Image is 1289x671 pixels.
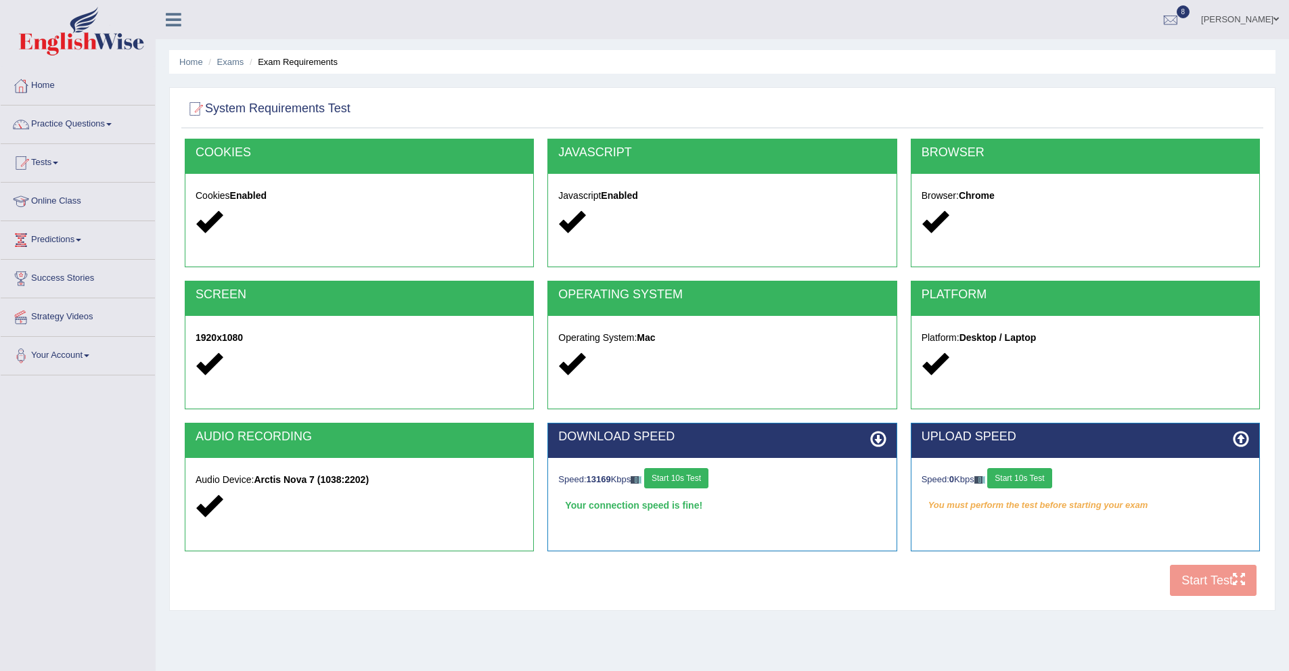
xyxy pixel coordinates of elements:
span: 8 [1177,5,1190,18]
h2: SCREEN [196,288,523,302]
strong: Enabled [601,190,637,201]
strong: 0 [949,474,954,484]
strong: Mac [637,332,655,343]
div: Speed: Kbps [558,468,886,492]
button: Start 10s Test [644,468,708,488]
strong: Arctis Nova 7 (1038:2202) [254,474,369,485]
a: Exams [217,57,244,67]
a: Practice Questions [1,106,155,139]
div: Your connection speed is fine! [558,495,886,515]
h2: JAVASCRIPT [558,146,886,160]
a: Predictions [1,221,155,255]
li: Exam Requirements [246,55,338,68]
h2: PLATFORM [922,288,1249,302]
div: Speed: Kbps [922,468,1249,492]
h2: DOWNLOAD SPEED [558,430,886,444]
img: ajax-loader-fb-connection.gif [974,476,985,484]
img: ajax-loader-fb-connection.gif [631,476,641,484]
a: Online Class [1,183,155,216]
a: Success Stories [1,260,155,294]
h2: UPLOAD SPEED [922,430,1249,444]
strong: 1920x1080 [196,332,243,343]
h2: AUDIO RECORDING [196,430,523,444]
strong: Desktop / Laptop [959,332,1037,343]
h5: Audio Device: [196,475,523,485]
a: Tests [1,144,155,178]
h2: COOKIES [196,146,523,160]
strong: 13169 [587,474,611,484]
strong: Enabled [230,190,267,201]
a: Home [1,67,155,101]
button: Start 10s Test [987,468,1051,488]
h2: System Requirements Test [185,99,350,119]
h5: Cookies [196,191,523,201]
h2: BROWSER [922,146,1249,160]
strong: Chrome [959,190,995,201]
a: Your Account [1,337,155,371]
a: Home [179,57,203,67]
h5: Browser: [922,191,1249,201]
h2: OPERATING SYSTEM [558,288,886,302]
h5: Platform: [922,333,1249,343]
a: Strategy Videos [1,298,155,332]
em: You must perform the test before starting your exam [922,495,1249,515]
h5: Operating System: [558,333,886,343]
h5: Javascript [558,191,886,201]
